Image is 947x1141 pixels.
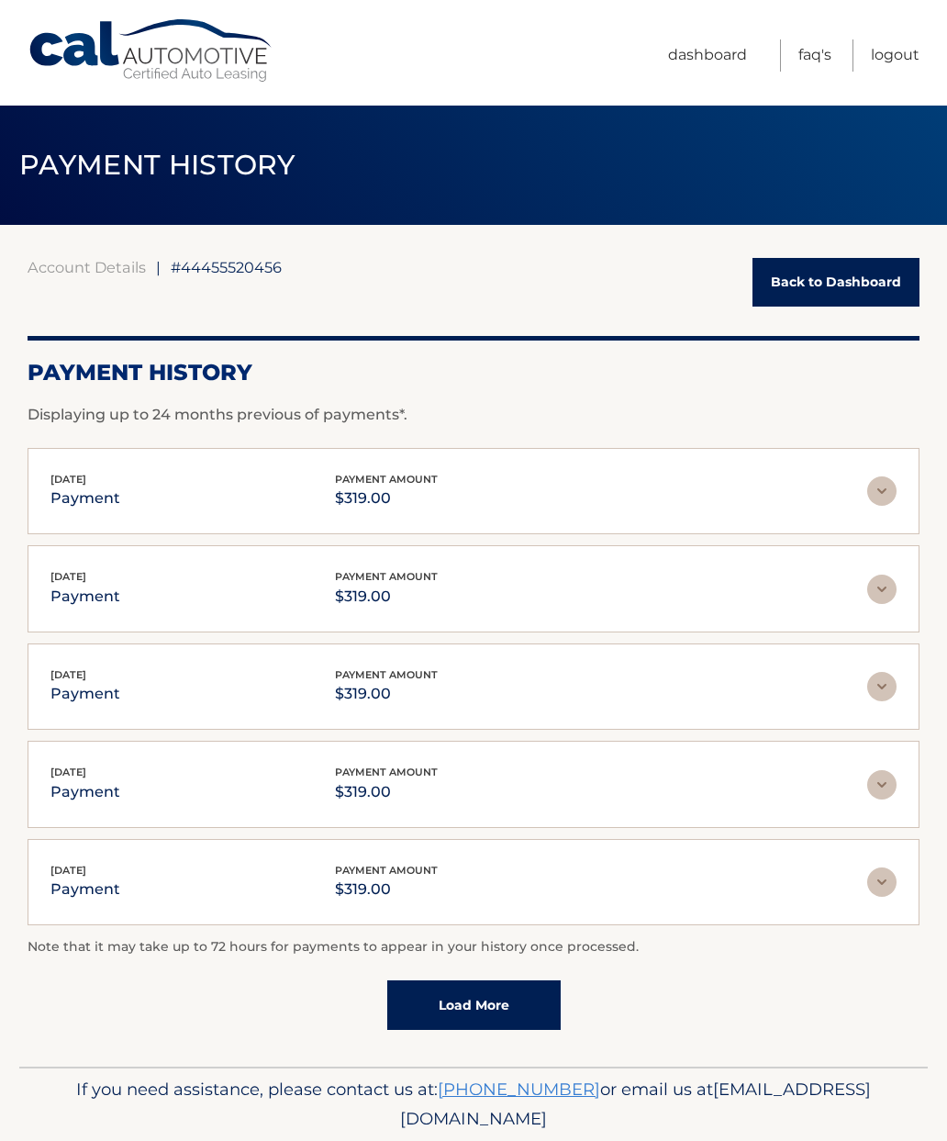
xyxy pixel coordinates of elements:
[28,404,919,426] p: Displaying up to 24 months previous of payments*.
[50,473,86,486] span: [DATE]
[50,877,120,902] p: payment
[28,18,275,84] a: Cal Automotive
[335,779,438,805] p: $319.00
[47,1075,900,1134] p: If you need assistance, please contact us at: or email us at
[752,258,919,307] a: Back to Dashboard
[335,681,438,707] p: $319.00
[335,864,438,877] span: payment amount
[867,476,897,506] img: accordion-rest.svg
[335,584,438,610] p: $319.00
[50,584,120,610] p: payment
[867,867,897,897] img: accordion-rest.svg
[400,1079,871,1129] span: [EMAIL_ADDRESS][DOMAIN_NAME]
[50,779,120,805] p: payment
[28,359,919,386] h2: Payment History
[28,936,919,958] p: Note that it may take up to 72 hours for payments to appear in your history once processed.
[867,575,897,604] img: accordion-rest.svg
[50,766,86,778] span: [DATE]
[335,668,438,681] span: payment amount
[668,39,747,72] a: Dashboard
[156,258,161,276] span: |
[335,473,438,486] span: payment amount
[867,672,897,701] img: accordion-rest.svg
[438,1079,600,1100] a: [PHONE_NUMBER]
[335,486,438,511] p: $319.00
[798,39,831,72] a: FAQ's
[335,766,438,778] span: payment amount
[871,39,919,72] a: Logout
[28,258,146,276] a: Account Details
[50,864,86,877] span: [DATE]
[867,770,897,800] img: accordion-rest.svg
[50,668,86,681] span: [DATE]
[50,681,120,707] p: payment
[50,486,120,511] p: payment
[335,570,438,583] span: payment amount
[171,258,282,276] span: #44455520456
[50,570,86,583] span: [DATE]
[19,148,295,182] span: PAYMENT HISTORY
[335,877,438,902] p: $319.00
[387,980,561,1030] a: Load More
